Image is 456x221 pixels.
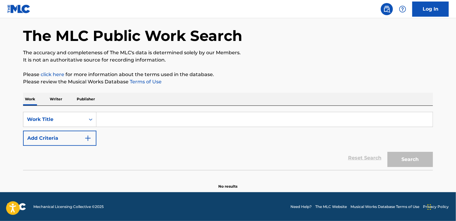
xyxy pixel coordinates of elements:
[23,56,433,64] p: It is not an authoritative source for recording information.
[399,5,406,13] img: help
[426,192,456,221] iframe: Chat Widget
[23,131,96,146] button: Add Criteria
[290,204,312,209] a: Need Help?
[75,93,97,105] p: Publisher
[129,79,162,85] a: Terms of Use
[23,93,37,105] p: Work
[423,204,449,209] a: Privacy Policy
[219,176,238,189] p: No results
[23,27,242,45] h1: The MLC Public Work Search
[350,204,419,209] a: Musical Works Database Terms of Use
[383,5,391,13] img: search
[7,203,26,210] img: logo
[397,3,409,15] div: Help
[23,112,433,170] form: Search Form
[27,116,82,123] div: Work Title
[23,78,433,85] p: Please review the Musical Works Database
[412,2,449,17] a: Log In
[23,49,433,56] p: The accuracy and completeness of The MLC's data is determined solely by our Members.
[428,198,431,216] div: Drag
[84,135,92,142] img: 9d2ae6d4665cec9f34b9.svg
[48,93,64,105] p: Writer
[7,5,31,13] img: MLC Logo
[41,72,64,77] a: click here
[33,204,104,209] span: Mechanical Licensing Collective © 2025
[381,3,393,15] a: Public Search
[315,204,347,209] a: The MLC Website
[23,71,433,78] p: Please for more information about the terms used in the database.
